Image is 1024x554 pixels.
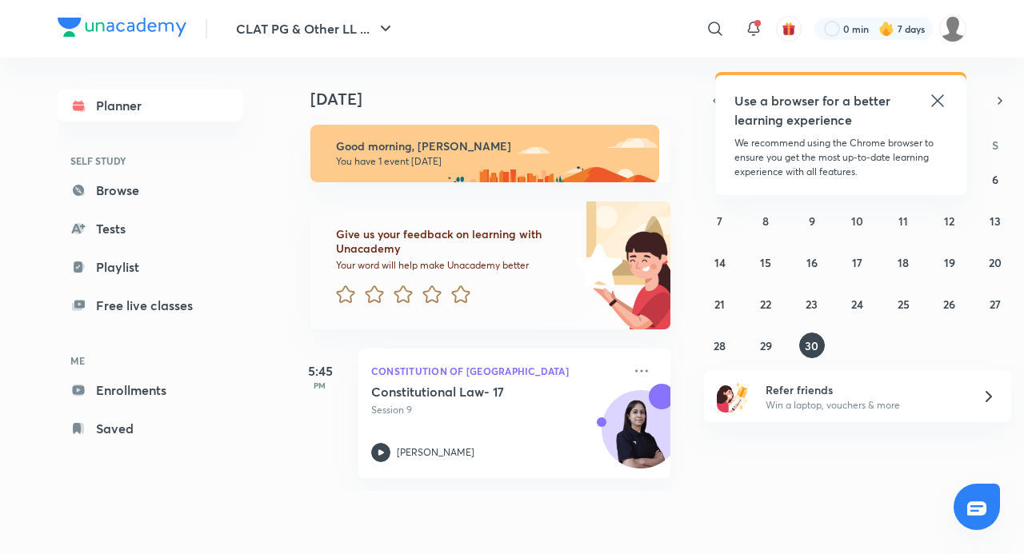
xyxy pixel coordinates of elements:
p: Your word will help make Unacademy better [336,259,570,272]
p: PM [288,381,352,390]
button: avatar [776,16,802,42]
abbr: September 25, 2025 [898,297,910,312]
a: Enrollments [58,374,243,406]
abbr: September 9, 2025 [809,213,815,229]
abbr: September 26, 2025 [943,297,955,312]
button: September 29, 2025 [753,333,778,358]
button: September 8, 2025 [753,208,778,233]
a: Playlist [58,251,243,283]
a: Company Logo [58,18,186,41]
button: September 16, 2025 [799,249,825,275]
button: September 20, 2025 [982,249,1008,275]
p: Win a laptop, vouchers & more [766,398,962,413]
button: September 6, 2025 [982,166,1008,192]
button: September 27, 2025 [982,291,1008,317]
img: Adithyan [939,15,966,42]
abbr: September 12, 2025 [944,213,954,229]
img: feedback_image [521,201,670,329]
h5: Use a browser for a better learning experience [734,91,894,130]
button: September 22, 2025 [753,291,778,317]
abbr: September 24, 2025 [851,297,863,312]
h5: 5:45 [288,361,352,381]
abbr: September 27, 2025 [990,297,1001,312]
h5: Constitutional Law- 17 [371,384,570,400]
abbr: September 23, 2025 [806,297,818,312]
abbr: September 18, 2025 [898,255,909,270]
img: Avatar [602,399,679,476]
button: September 10, 2025 [845,208,870,233]
a: Tests [58,213,243,245]
button: September 30, 2025 [799,333,825,358]
button: September 23, 2025 [799,291,825,317]
abbr: September 6, 2025 [992,172,998,187]
button: September 14, 2025 [707,249,733,275]
img: referral [717,381,749,413]
img: morning [310,125,659,182]
abbr: September 21, 2025 [714,297,725,312]
button: September 17, 2025 [845,249,870,275]
button: September 25, 2025 [890,291,916,317]
p: We recommend using the Chrome browser to ensure you get the most up-to-date learning experience w... [734,136,947,179]
h6: ME [58,347,243,374]
button: September 12, 2025 [937,208,962,233]
button: September 19, 2025 [937,249,962,275]
abbr: September 7, 2025 [717,213,722,229]
button: September 28, 2025 [707,333,733,358]
abbr: September 29, 2025 [760,338,772,353]
abbr: September 22, 2025 [760,297,771,312]
img: avatar [782,22,796,36]
img: streak [878,21,894,37]
button: September 9, 2025 [799,208,825,233]
p: You have 1 event [DATE] [336,155,645,168]
h6: SELF STUDY [58,147,243,174]
abbr: September 20, 2025 [989,255,1002,270]
button: September 18, 2025 [890,249,916,275]
abbr: September 13, 2025 [990,213,1001,229]
abbr: September 28, 2025 [714,338,726,353]
abbr: September 10, 2025 [851,213,863,229]
a: Browse [58,174,243,206]
abbr: September 17, 2025 [852,255,862,270]
abbr: September 16, 2025 [806,255,818,270]
abbr: September 19, 2025 [944,255,955,270]
button: September 24, 2025 [845,291,870,317]
button: September 21, 2025 [707,291,733,317]
abbr: Saturday [992,138,998,153]
p: [PERSON_NAME] [397,445,474,460]
abbr: September 15, 2025 [760,255,771,270]
abbr: September 30, 2025 [805,338,818,353]
img: Company Logo [58,18,186,37]
h6: Refer friends [766,381,962,398]
p: Session 9 [371,403,622,417]
h6: Give us your feedback on learning with Unacademy [336,227,570,256]
h6: Good morning, [PERSON_NAME] [336,139,645,153]
a: Free live classes [58,289,243,321]
button: September 11, 2025 [890,208,916,233]
abbr: September 11, 2025 [898,213,908,229]
button: September 13, 2025 [982,208,1008,233]
abbr: September 8, 2025 [762,213,769,229]
abbr: September 14, 2025 [714,255,726,270]
button: CLAT PG & Other LL ... [226,13,405,45]
a: Saved [58,413,243,444]
h4: [DATE] [310,90,686,109]
button: September 26, 2025 [937,291,962,317]
a: Planner [58,90,243,122]
button: September 7, 2025 [707,208,733,233]
p: Constitution of [GEOGRAPHIC_DATA] [371,361,622,381]
button: September 15, 2025 [753,249,778,275]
